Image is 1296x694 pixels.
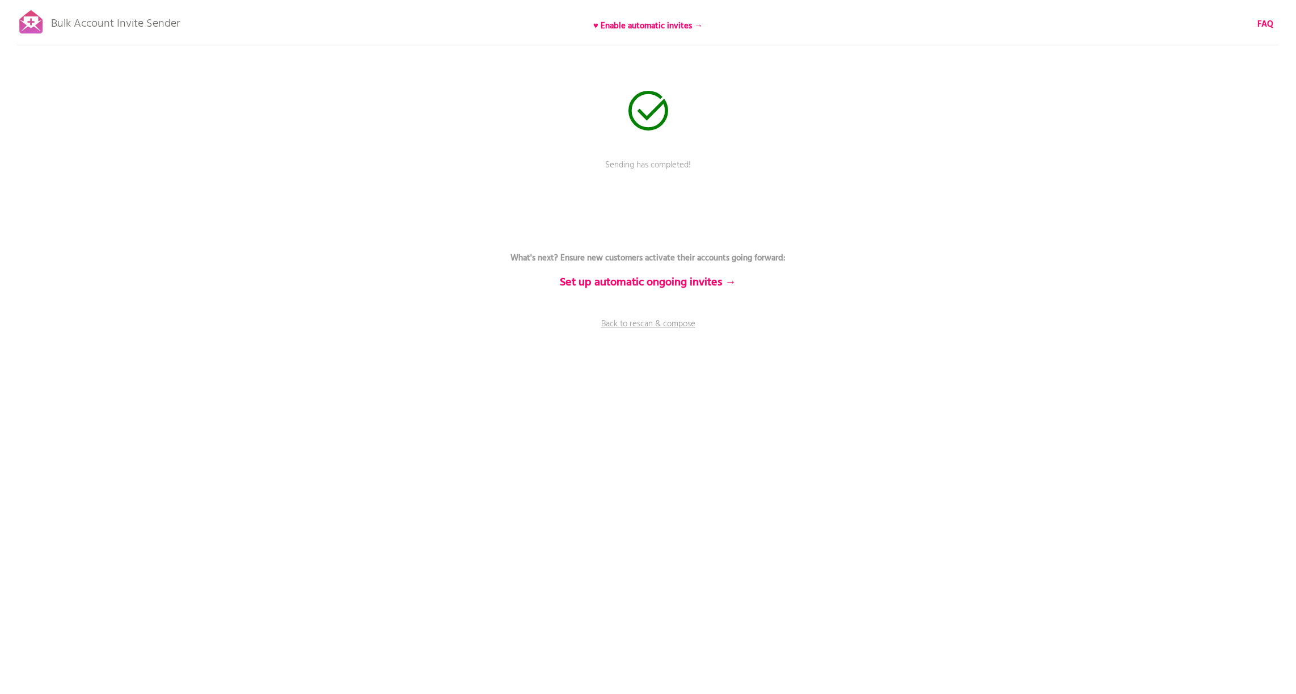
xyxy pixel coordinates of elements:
[593,19,703,33] b: ♥ Enable automatic invites →
[560,274,736,292] b: Set up automatic ongoing invites →
[478,159,818,187] p: Sending has completed!
[510,251,786,265] b: What's next? Ensure new customers activate their accounts going forward:
[478,318,818,346] a: Back to rescan & compose
[1257,18,1273,31] a: FAQ
[51,7,180,35] p: Bulk Account Invite Sender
